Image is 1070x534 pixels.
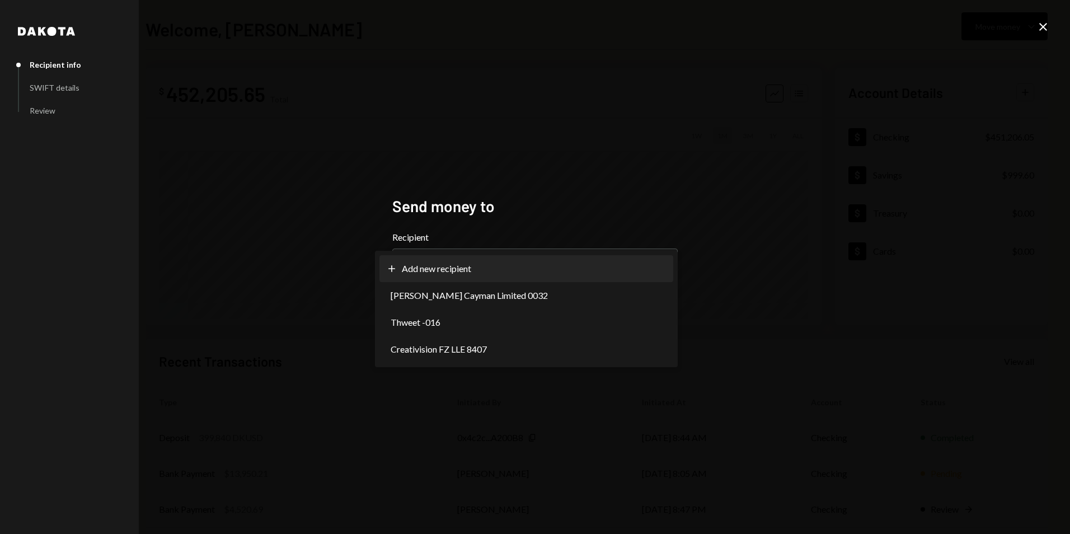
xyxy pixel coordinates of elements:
span: Add new recipient [402,262,471,275]
span: Creativision FZ LLE 8407 [391,343,487,356]
span: [PERSON_NAME] Cayman Limited 0032 [391,289,548,302]
h2: Send money to [392,195,678,217]
div: SWIFT details [30,83,79,92]
button: Recipient [392,249,678,280]
label: Recipient [392,231,678,244]
span: Thweet -016 [391,316,440,329]
div: Recipient info [30,60,81,69]
div: Review [30,106,55,115]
